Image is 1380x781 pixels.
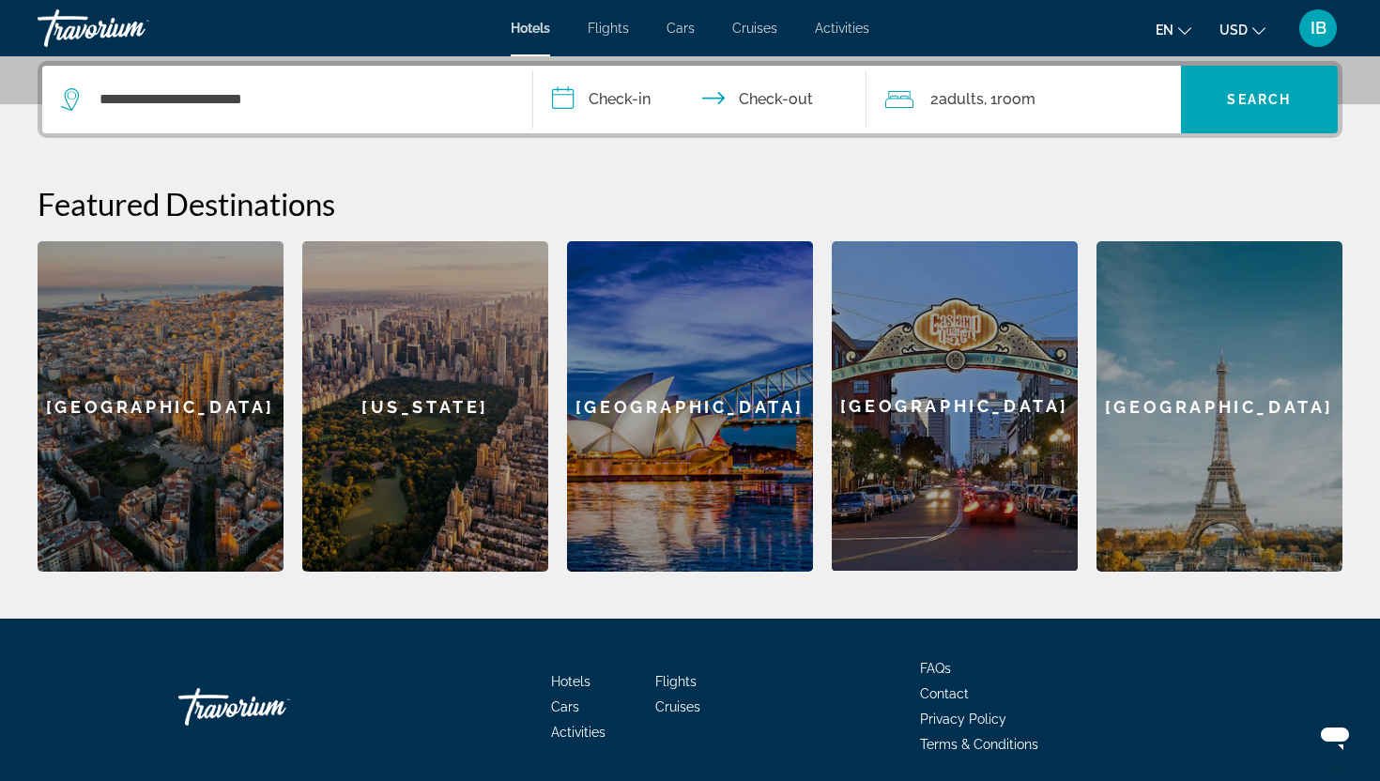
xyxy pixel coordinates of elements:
button: Change language [1156,16,1191,43]
button: Search [1181,66,1339,133]
span: Room [997,90,1035,108]
a: Flights [655,674,697,689]
button: Check in and out dates [533,66,866,133]
a: [US_STATE] [302,241,548,572]
span: Search [1227,92,1291,107]
iframe: Кнопка для запуску вікна повідомлень [1305,706,1365,766]
a: [GEOGRAPHIC_DATA] [1096,241,1342,572]
a: Hotels [551,674,590,689]
span: , 1 [984,86,1035,113]
a: [GEOGRAPHIC_DATA] [38,241,284,572]
button: Travelers: 2 adults, 0 children [866,66,1181,133]
a: Cruises [655,699,700,714]
a: Privacy Policy [920,712,1006,727]
h2: Featured Destinations [38,185,1342,222]
a: Travorium [38,4,225,53]
a: Cars [667,21,695,36]
div: [GEOGRAPHIC_DATA] [832,241,1078,571]
a: Cars [551,699,579,714]
span: IB [1311,19,1326,38]
a: Contact [920,686,969,701]
a: FAQs [920,661,951,676]
span: 2 [930,86,984,113]
div: Search widget [42,66,1338,133]
button: User Menu [1294,8,1342,48]
span: Adults [939,90,984,108]
span: USD [1219,23,1248,38]
a: Travorium [178,679,366,735]
a: Activities [815,21,869,36]
button: Change currency [1219,16,1265,43]
a: Cruises [732,21,777,36]
a: Flights [588,21,629,36]
a: Terms & Conditions [920,737,1038,752]
a: Activities [551,725,606,740]
a: Hotels [511,21,550,36]
a: [GEOGRAPHIC_DATA] [567,241,813,572]
span: en [1156,23,1173,38]
a: [GEOGRAPHIC_DATA] [832,241,1078,572]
